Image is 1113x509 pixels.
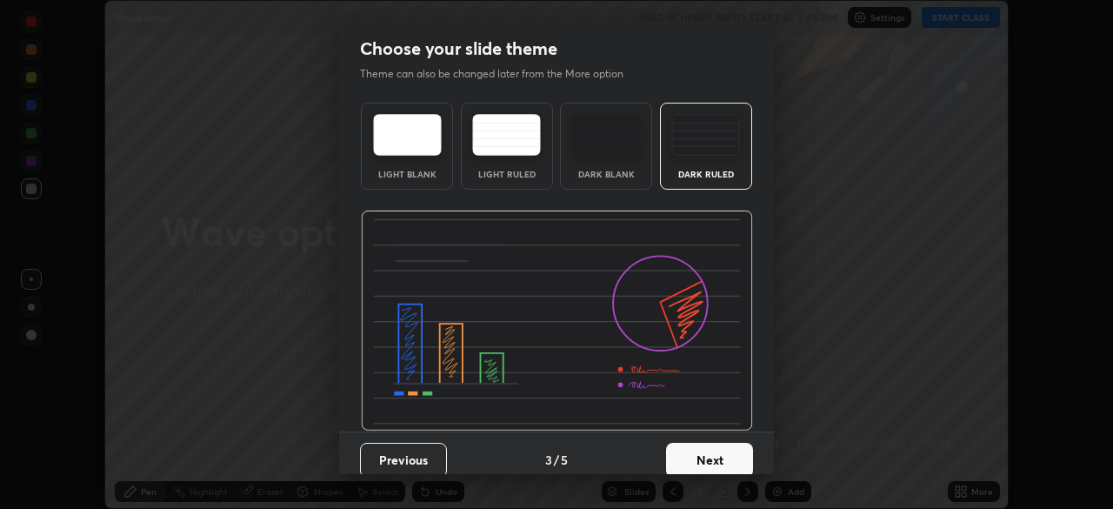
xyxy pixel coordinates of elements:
[571,170,641,178] div: Dark Blank
[472,114,541,156] img: lightRuledTheme.5fabf969.svg
[561,451,568,469] h4: 5
[554,451,559,469] h4: /
[545,451,552,469] h4: 3
[671,170,741,178] div: Dark Ruled
[372,170,442,178] div: Light Blank
[361,211,753,432] img: darkRuledThemeBanner.864f114c.svg
[373,114,442,156] img: lightTheme.e5ed3b09.svg
[360,37,557,60] h2: Choose your slide theme
[472,170,542,178] div: Light Ruled
[360,443,447,478] button: Previous
[360,66,642,82] p: Theme can also be changed later from the More option
[572,114,641,156] img: darkTheme.f0cc69e5.svg
[671,114,740,156] img: darkRuledTheme.de295e13.svg
[666,443,753,478] button: Next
